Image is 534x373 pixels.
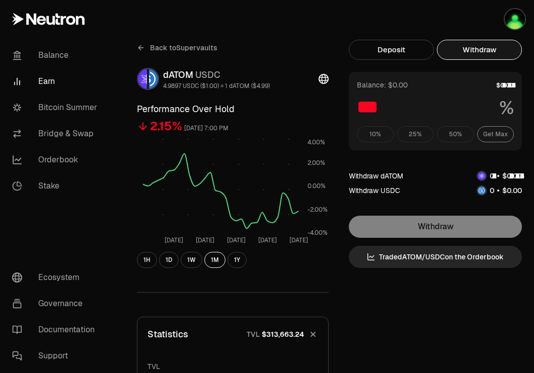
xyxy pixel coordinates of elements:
button: 1W [181,252,202,268]
tspan: 4.00% [308,138,325,146]
a: Bitcoin Summer [4,95,109,121]
button: Withdraw [437,40,522,60]
tspan: 0.00% [308,182,326,190]
a: Support [4,343,109,369]
a: Back toSupervaults [137,40,217,56]
a: TradedATOM/USDCon the Orderbook [349,246,522,268]
p: TVL [247,329,260,339]
a: Ecosystem [4,264,109,291]
img: Luna Staking [505,9,525,29]
tspan: [DATE] [289,236,308,244]
span: USDC [195,69,220,80]
span: $313,663.24 [262,329,304,339]
tspan: [DATE] [165,236,183,244]
tspan: -2.00% [308,206,328,214]
div: Withdraw USDC [349,185,400,196]
button: Deposit [349,40,434,60]
a: Balance [4,42,109,68]
a: Documentation [4,317,109,343]
div: dATOM [163,68,270,82]
button: StatisticsTVL$313,663.24 [137,317,328,351]
img: USDC Logo [149,69,158,89]
div: [DATE] 7:00 PM [184,123,228,134]
tspan: -4.00% [308,229,328,237]
div: 2.15% [150,118,182,134]
img: dATOM Logo [138,69,147,89]
a: Governance [4,291,109,317]
button: 1M [204,252,225,268]
button: 1Y [227,252,247,268]
img: USDC Logo [478,187,486,195]
tspan: [DATE] [227,236,246,244]
span: Back to Supervaults [150,43,217,53]
a: Stake [4,173,109,199]
div: Balance: $0.00 [357,80,408,90]
h3: Performance Over Hold [137,102,329,116]
button: 1H [137,252,157,268]
tspan: 2.00% [308,159,325,167]
a: Earn [4,68,109,95]
tspan: [DATE] [258,236,277,244]
a: Orderbook [4,147,109,173]
p: TVL [147,361,318,371]
p: Statistics [147,327,188,341]
div: Withdraw dATOM [349,171,403,181]
div: 4.9897 USDC ($1.00) = 1 dATOM ($4.99) [163,82,270,90]
button: 1D [159,252,179,268]
span: % [499,98,514,118]
tspan: [DATE] [196,236,214,244]
a: Bridge & Swap [4,121,109,147]
img: dATOM Logo [478,172,486,180]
